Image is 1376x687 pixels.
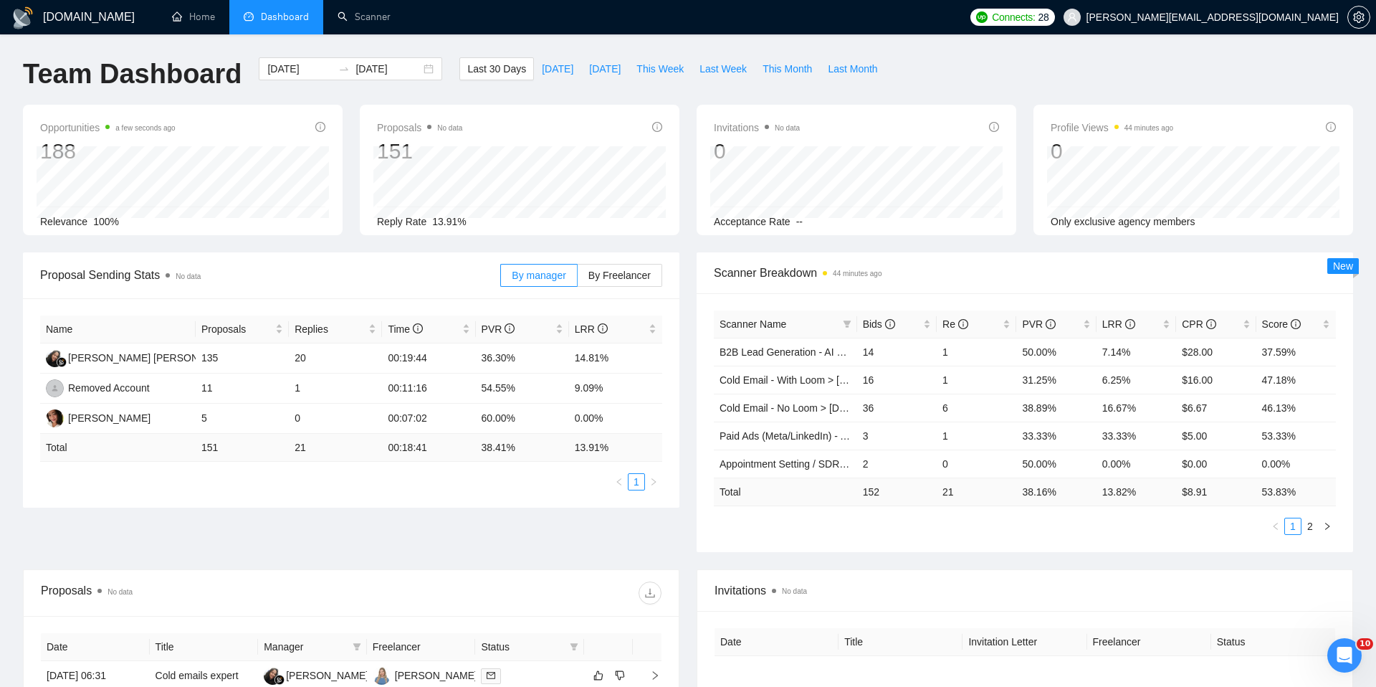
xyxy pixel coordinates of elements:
[264,669,463,681] a: LA[PERSON_NAME] [PERSON_NAME] B
[838,628,962,656] th: Title
[1347,6,1370,29] button: setting
[1176,394,1256,422] td: $6.67
[377,138,462,165] div: 151
[714,264,1336,282] span: Scanner Breakdown
[57,357,67,367] img: gigradar-bm.png
[115,124,175,132] time: a few seconds ago
[1302,518,1318,534] a: 2
[629,57,692,80] button: This Week
[1285,518,1301,534] a: 1
[962,628,1086,656] th: Invitation Letter
[715,582,1335,600] span: Invitations
[782,587,807,595] span: No data
[40,434,196,462] td: Total
[1125,319,1135,329] span: info-circle
[196,434,289,462] td: 151
[1267,518,1284,535] li: Previous Page
[1087,628,1211,656] th: Freelancer
[1284,518,1301,535] li: 1
[857,478,937,506] td: 152
[639,587,661,599] span: download
[1051,216,1195,227] span: Only exclusive agency members
[699,61,747,77] span: Last Week
[40,266,500,284] span: Proposal Sending Stats
[720,374,868,386] a: Cold Email - With Loom > [DATE]
[570,643,578,651] span: filter
[629,474,644,490] a: 1
[176,273,201,280] span: No data
[714,138,800,165] div: 0
[581,57,629,80] button: [DATE]
[649,478,658,486] span: right
[196,316,289,343] th: Proposals
[1211,628,1335,656] th: Status
[40,316,196,343] th: Name
[857,422,937,450] td: 3
[482,323,515,335] span: PVR
[720,402,861,414] a: Cold Email - No Loom > [DATE]
[289,316,382,343] th: Replies
[1256,478,1336,506] td: 53.83 %
[542,61,573,77] span: [DATE]
[1326,122,1336,132] span: info-circle
[1176,478,1256,506] td: $ 8.91
[937,450,1016,478] td: 0
[1319,518,1336,535] li: Next Page
[1096,366,1176,394] td: 6.25%
[857,366,937,394] td: 16
[1067,12,1077,22] span: user
[467,61,526,77] span: Last 30 Days
[377,119,462,136] span: Proposals
[107,588,133,596] span: No data
[476,404,569,434] td: 60.00%
[1256,366,1336,394] td: 47.18%
[840,313,854,335] span: filter
[1176,338,1256,366] td: $28.00
[534,57,581,80] button: [DATE]
[1016,366,1096,394] td: 31.25%
[1333,260,1353,272] span: New
[388,323,422,335] span: Time
[196,343,289,374] td: 135
[611,473,628,491] button: left
[1051,119,1173,136] span: Profile Views
[628,473,645,491] li: 1
[843,320,851,328] span: filter
[1347,11,1370,23] a: setting
[1176,366,1256,394] td: $16.00
[937,366,1016,394] td: 1
[645,473,662,491] li: Next Page
[46,349,64,367] img: LA
[569,404,662,434] td: 0.00%
[261,11,309,23] span: Dashboard
[611,667,629,684] button: dislike
[720,430,907,442] a: Paid Ads (Meta/LinkedIn) - AI Cover Letter
[476,374,569,404] td: 54.55%
[615,478,623,486] span: left
[373,669,477,681] a: IH[PERSON_NAME]
[1102,318,1135,330] span: LRR
[46,379,64,397] img: RA
[1096,394,1176,422] td: 16.67%
[639,582,661,605] button: download
[289,343,382,374] td: 20
[68,350,245,366] div: [PERSON_NAME] [PERSON_NAME] B
[989,122,999,132] span: info-circle
[857,394,937,422] td: 36
[289,404,382,434] td: 0
[1206,319,1216,329] span: info-circle
[353,643,361,651] span: filter
[267,61,333,77] input: Start date
[720,458,915,470] a: Appointment Setting / SDR - AI Cover Letter
[40,138,176,165] div: 188
[432,216,466,227] span: 13.91%
[1256,450,1336,478] td: 0.00%
[355,61,421,77] input: End date
[937,394,1016,422] td: 6
[1323,522,1332,531] span: right
[590,667,607,684] button: like
[958,319,968,329] span: info-circle
[377,216,426,227] span: Reply Rate
[1124,124,1173,132] time: 44 minutes ago
[1096,450,1176,478] td: 0.00%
